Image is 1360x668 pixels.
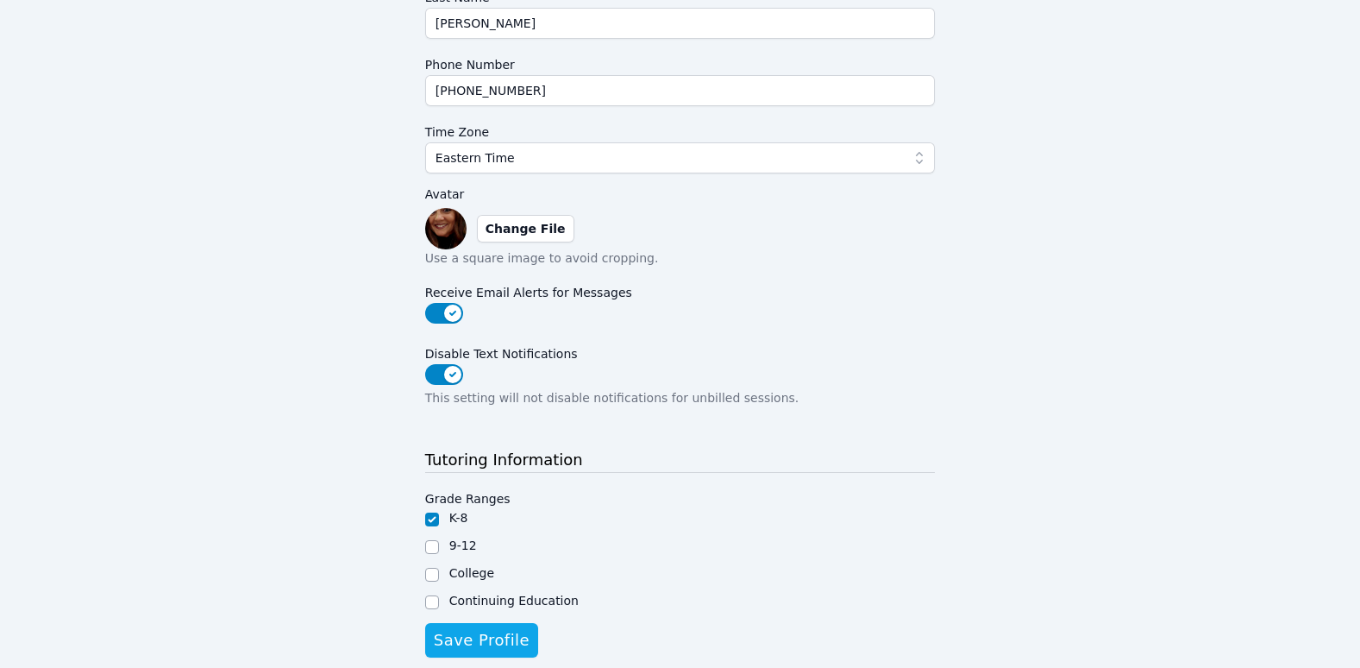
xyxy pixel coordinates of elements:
img: preview [425,208,467,249]
label: Receive Email Alerts for Messages [425,277,935,303]
p: This setting will not disable notifications for unbilled sessions. [425,389,935,406]
label: Change File [477,215,574,243]
label: 9-12 [449,539,477,552]
span: Save Profile [434,628,530,652]
label: Phone Number [425,49,935,75]
span: Eastern Time [436,148,515,168]
legend: Grade Ranges [425,483,511,509]
button: Save Profile [425,623,538,658]
label: Avatar [425,184,935,205]
label: Continuing Education [449,594,579,608]
p: Use a square image to avoid cropping. [425,249,935,267]
label: Time Zone [425,117,935,142]
h3: Tutoring Information [425,448,935,473]
button: Eastern Time [425,142,935,173]
label: College [449,566,494,580]
label: Disable Text Notifications [425,338,935,364]
label: K-8 [449,511,468,525]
